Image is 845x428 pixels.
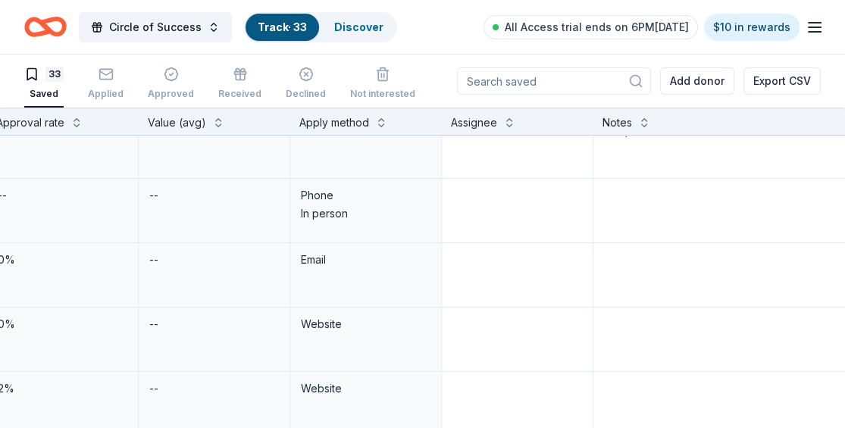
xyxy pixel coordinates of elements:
button: Not interested [350,61,415,108]
div: Assignee [451,114,497,132]
button: 33Saved [24,61,64,108]
div: -- [148,378,160,399]
div: -- [148,314,160,335]
textarea: completed 8-22 [595,116,819,177]
div: Website [301,315,430,333]
div: Not interested [350,88,415,100]
button: Circle of Success [79,12,232,42]
div: Website [301,380,430,398]
span: All Access trial ends on 6PM[DATE] [505,18,689,36]
div: 33 [45,67,64,82]
button: Track· 33Discover [244,12,397,42]
div: Phone [301,186,430,205]
div: -- [148,185,160,206]
div: Applied [88,88,124,100]
input: Search saved [457,67,651,95]
span: Circle of Success [109,18,202,36]
div: Apply method [299,114,369,132]
button: Declined [286,61,326,108]
button: Applied [88,61,124,108]
button: Export CSV [743,67,821,95]
div: Received [218,88,261,100]
div: Declined [286,88,326,100]
div: Email [301,251,430,269]
a: All Access trial ends on 6PM[DATE] [484,15,698,39]
div: Notes [602,114,632,132]
a: Track· 33 [258,20,307,33]
button: Add donor [660,67,734,95]
div: Saved [24,88,64,100]
a: Discover [334,20,383,33]
button: Approved [148,61,194,108]
div: -- [148,249,160,270]
div: Approved [148,88,194,100]
div: Value (avg) [148,114,206,132]
a: Home [24,9,67,45]
button: Received [218,61,261,108]
div: In person [301,205,430,223]
a: $10 in rewards [704,14,800,41]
